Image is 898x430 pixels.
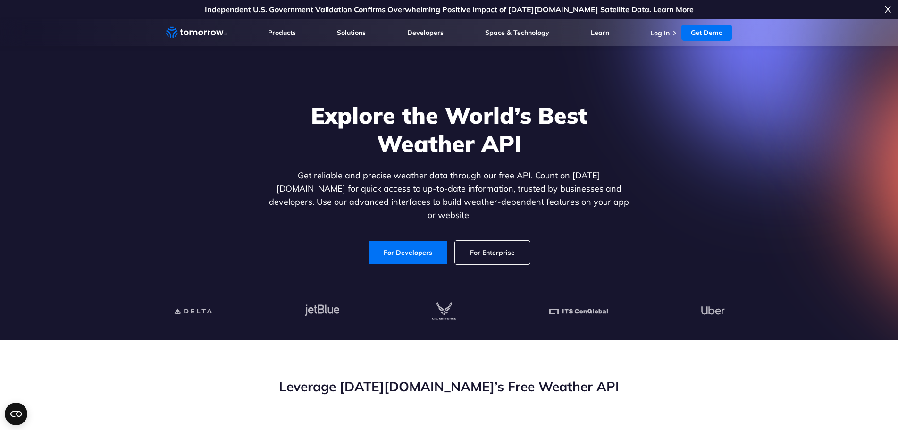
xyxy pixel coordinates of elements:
h1: Explore the World’s Best Weather API [267,101,631,158]
h2: Leverage [DATE][DOMAIN_NAME]’s Free Weather API [166,378,732,396]
a: Developers [407,28,444,37]
a: Independent U.S. Government Validation Confirms Overwhelming Positive Impact of [DATE][DOMAIN_NAM... [205,5,694,14]
a: Get Demo [681,25,732,41]
a: Space & Technology [485,28,549,37]
a: Learn [591,28,609,37]
a: Solutions [337,28,366,37]
button: Open CMP widget [5,403,27,425]
a: Home link [166,25,227,40]
a: For Enterprise [455,241,530,264]
p: Get reliable and precise weather data through our free API. Count on [DATE][DOMAIN_NAME] for quic... [267,169,631,222]
a: For Developers [369,241,447,264]
a: Products [268,28,296,37]
a: Log In [650,29,670,37]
